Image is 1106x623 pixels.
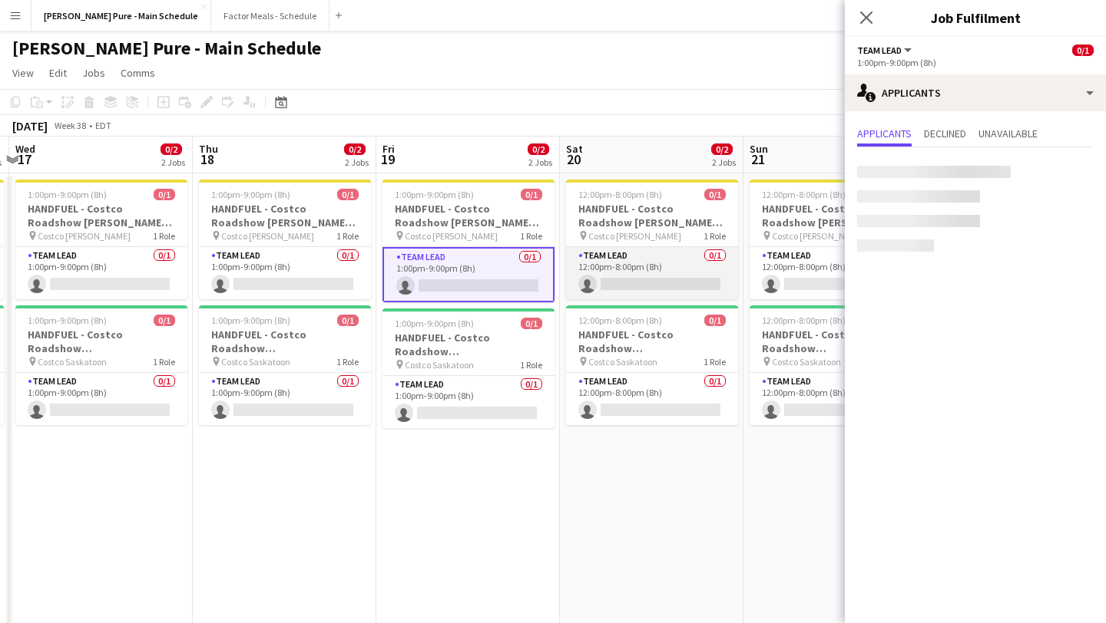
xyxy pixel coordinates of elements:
div: 2 Jobs [712,157,736,168]
app-card-role: Team Lead0/11:00pm-9:00pm (8h) [382,247,555,302]
h3: HANDFUEL - Costco Roadshow [PERSON_NAME], [GEOGRAPHIC_DATA] [382,202,555,229]
div: 12:00pm-8:00pm (8h)0/1HANDFUEL - Costco Roadshow [GEOGRAPHIC_DATA], [GEOGRAPHIC_DATA] Costco Sask... [750,305,922,425]
span: Costco Saskatoon [405,359,474,371]
span: Sun [750,142,768,156]
div: 1:00pm-9:00pm (8h)0/1HANDFUEL - Costco Roadshow [PERSON_NAME], [GEOGRAPHIC_DATA] Costco [PERSON_N... [199,180,371,299]
span: 0/1 [154,315,175,326]
span: Costco [PERSON_NAME] [38,230,131,242]
app-job-card: 12:00pm-8:00pm (8h)0/1HANDFUEL - Costco Roadshow [PERSON_NAME], [GEOGRAPHIC_DATA] Costco [PERSON_... [566,180,738,299]
app-card-role: Team Lead0/112:00pm-8:00pm (8h) [750,373,922,425]
div: [DATE] [12,118,48,133]
span: Costco Saskatoon [38,356,107,368]
h3: HANDFUEL - Costco Roadshow [PERSON_NAME], [GEOGRAPHIC_DATA] [199,202,371,229]
div: 1:00pm-9:00pm (8h)0/1HANDFUEL - Costco Roadshow [GEOGRAPHIC_DATA], [GEOGRAPHIC_DATA] Costco Saska... [199,305,371,425]
span: Costco [PERSON_NAME] [405,230,498,242]
span: Costco Saskatoon [772,356,841,368]
div: 2 Jobs [345,157,369,168]
span: 1:00pm-9:00pm (8h) [395,318,474,329]
h3: HANDFUEL - Costco Roadshow [PERSON_NAME], [GEOGRAPHIC_DATA] [15,202,187,229]
div: 2 Jobs [528,157,552,168]
span: 17 [13,150,35,168]
span: 0/1 [704,315,726,326]
span: Declined [924,128,966,139]
span: 1 Role [153,230,175,242]
span: Sat [566,142,583,156]
span: 0/2 [344,143,366,155]
span: 20 [564,150,583,168]
span: Edit [49,66,67,80]
span: 0/2 [161,143,182,155]
span: Jobs [82,66,105,80]
span: 0/1 [337,315,359,326]
button: Factor Meals - Schedule [211,1,329,31]
a: Edit [43,63,73,83]
span: 1:00pm-9:00pm (8h) [28,315,107,326]
span: 1 Role [520,230,542,242]
span: 1 Role [704,230,726,242]
app-card-role: Team Lead0/11:00pm-9:00pm (8h) [15,247,187,299]
h3: HANDFUEL - Costco Roadshow [GEOGRAPHIC_DATA], [GEOGRAPHIC_DATA] [566,328,738,355]
span: 1:00pm-9:00pm (8h) [28,189,107,200]
span: 12:00pm-8:00pm (8h) [578,189,662,200]
h3: HANDFUEL - Costco Roadshow [GEOGRAPHIC_DATA], [GEOGRAPHIC_DATA] [750,328,922,355]
span: Wed [15,142,35,156]
span: Unavailable [979,128,1038,139]
h3: HANDFUEL - Costco Roadshow [PERSON_NAME], [GEOGRAPHIC_DATA] [566,202,738,229]
div: 1:00pm-9:00pm (8h) [857,57,1094,68]
app-job-card: 1:00pm-9:00pm (8h)0/1HANDFUEL - Costco Roadshow [GEOGRAPHIC_DATA], [GEOGRAPHIC_DATA] Costco Saska... [382,308,555,428]
span: 1:00pm-9:00pm (8h) [211,315,290,326]
span: Week 38 [51,120,89,131]
span: Applicants [857,128,912,139]
h3: HANDFUEL - Costco Roadshow [GEOGRAPHIC_DATA], [GEOGRAPHIC_DATA] [382,331,555,358]
app-job-card: 1:00pm-9:00pm (8h)0/1HANDFUEL - Costco Roadshow [GEOGRAPHIC_DATA], [GEOGRAPHIC_DATA] Costco Saska... [15,305,187,425]
div: EDT [95,120,111,131]
span: 0/1 [1072,44,1094,56]
span: 1:00pm-9:00pm (8h) [395,189,474,200]
app-card-role: Team Lead0/11:00pm-9:00pm (8h) [199,247,371,299]
span: 21 [747,150,768,168]
span: 1 Role [704,356,726,368]
h3: HANDFUEL - Costco Roadshow [PERSON_NAME], [GEOGRAPHIC_DATA] [750,202,922,229]
span: 0/1 [521,189,542,200]
a: Comms [114,63,161,83]
span: 0/2 [528,143,549,155]
span: Costco Saskatoon [221,356,290,368]
h3: Job Fulfilment [845,8,1106,28]
span: 1 Role [336,356,359,368]
app-card-role: Team Lead0/11:00pm-9:00pm (8h) [15,373,187,425]
span: Team Lead [857,44,902,56]
span: 18 [197,150,218,168]
div: 12:00pm-8:00pm (8h)0/1HANDFUEL - Costco Roadshow [GEOGRAPHIC_DATA], [GEOGRAPHIC_DATA] Costco Sask... [566,305,738,425]
h3: HANDFUEL - Costco Roadshow [GEOGRAPHIC_DATA], [GEOGRAPHIC_DATA] [199,328,371,355]
app-card-role: Team Lead0/11:00pm-9:00pm (8h) [382,376,555,428]
div: 2 Jobs [161,157,185,168]
span: Costco [PERSON_NAME] [221,230,314,242]
h1: [PERSON_NAME] Pure - Main Schedule [12,37,321,60]
app-job-card: 1:00pm-9:00pm (8h)0/1HANDFUEL - Costco Roadshow [PERSON_NAME], [GEOGRAPHIC_DATA] Costco [PERSON_N... [382,180,555,302]
app-job-card: 12:00pm-8:00pm (8h)0/1HANDFUEL - Costco Roadshow [PERSON_NAME], [GEOGRAPHIC_DATA] Costco [PERSON_... [750,180,922,299]
span: 1 Role [520,359,542,371]
span: 1:00pm-9:00pm (8h) [211,189,290,200]
button: [PERSON_NAME] Pure - Main Schedule [31,1,211,31]
a: Jobs [76,63,111,83]
span: 0/1 [521,318,542,329]
app-card-role: Team Lead0/11:00pm-9:00pm (8h) [199,373,371,425]
span: View [12,66,34,80]
span: 0/2 [711,143,733,155]
span: Thu [199,142,218,156]
button: Team Lead [857,44,914,56]
app-card-role: Team Lead0/112:00pm-8:00pm (8h) [566,373,738,425]
span: 1 Role [153,356,175,368]
app-card-role: Team Lead0/112:00pm-8:00pm (8h) [566,247,738,299]
app-job-card: 1:00pm-9:00pm (8h)0/1HANDFUEL - Costco Roadshow [PERSON_NAME], [GEOGRAPHIC_DATA] Costco [PERSON_N... [15,180,187,299]
span: 12:00pm-8:00pm (8h) [762,189,846,200]
span: Fri [382,142,395,156]
span: Comms [121,66,155,80]
span: Costco [PERSON_NAME] [772,230,865,242]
